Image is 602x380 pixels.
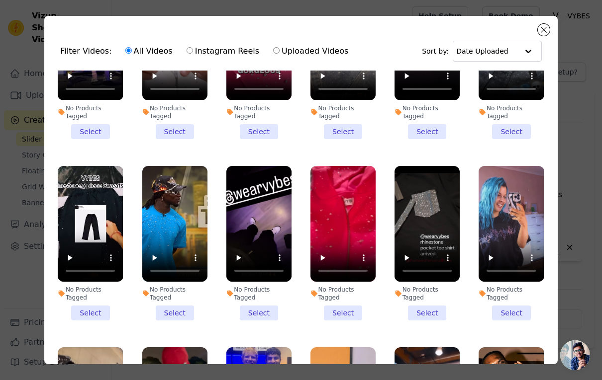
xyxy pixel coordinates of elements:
div: No Products Tagged [479,104,544,120]
div: No Products Tagged [310,286,376,302]
div: No Products Tagged [395,286,460,302]
div: No Products Tagged [58,286,123,302]
label: Uploaded Videos [273,45,349,58]
div: No Products Tagged [310,104,376,120]
label: All Videos [125,45,173,58]
div: No Products Tagged [226,104,292,120]
div: No Products Tagged [479,286,544,302]
div: No Products Tagged [142,286,207,302]
button: Close modal [538,24,550,36]
div: Sort by: [422,41,542,62]
div: No Products Tagged [395,104,460,120]
div: No Products Tagged [226,286,292,302]
label: Instagram Reels [186,45,260,58]
div: No Products Tagged [142,104,207,120]
div: No Products Tagged [58,104,123,120]
div: Open chat [560,340,590,370]
div: Filter Videos: [60,40,354,63]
